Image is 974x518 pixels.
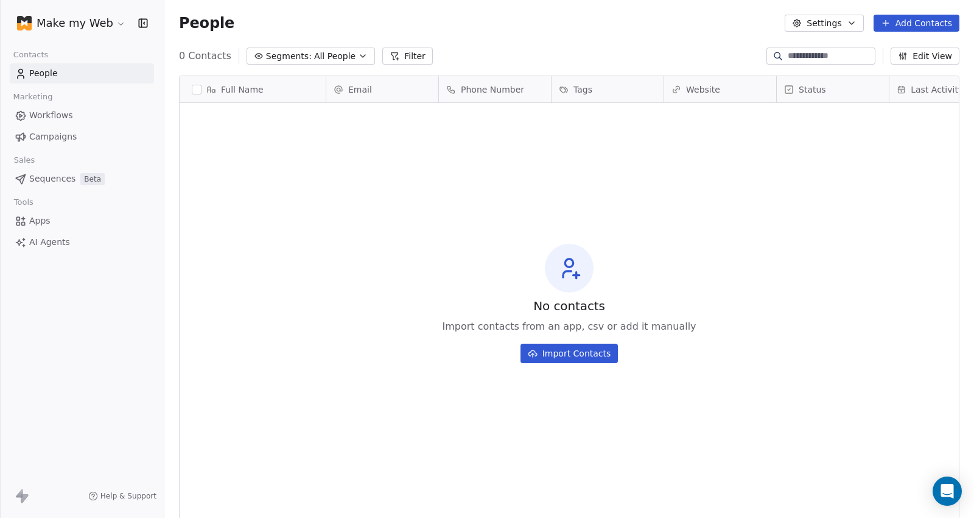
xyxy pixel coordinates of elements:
button: Add Contacts [874,15,959,32]
button: Filter [382,48,433,65]
span: Tags [573,83,592,96]
span: Tools [9,193,38,211]
button: Make my Web [15,13,128,34]
a: Help & Support [88,491,156,501]
span: 0 Contacts [179,49,231,63]
a: AI Agents [10,232,154,252]
span: Beta [80,173,105,185]
span: Website [686,83,720,96]
span: All People [314,50,356,63]
span: Contacts [8,46,54,64]
span: Sequences [29,172,75,185]
span: Apps [29,215,51,227]
div: Full Name [180,76,326,102]
span: Sales [9,151,40,169]
a: SequencesBeta [10,169,154,189]
span: Segments: [266,50,312,63]
div: Status [777,76,889,102]
span: People [29,67,58,80]
div: Phone Number [439,76,551,102]
button: Settings [785,15,863,32]
span: People [179,14,234,32]
img: favicon-orng.png [17,16,32,30]
span: Workflows [29,109,73,122]
span: No contacts [533,297,605,314]
a: People [10,63,154,83]
a: Apps [10,211,154,231]
span: Help & Support [100,491,156,501]
button: Edit View [891,48,959,65]
div: Open Intercom Messenger [933,477,962,506]
div: Tags [552,76,664,102]
span: Import contacts from an app, csv or add it manually [442,319,696,334]
span: AI Agents [29,236,70,249]
span: Phone Number [461,83,524,96]
div: grid [180,103,326,503]
span: Full Name [221,83,264,96]
div: Website [664,76,776,102]
span: Email [348,83,372,96]
span: Marketing [8,88,58,106]
a: Campaigns [10,127,154,147]
span: Make my Web [37,15,113,31]
div: Email [326,76,438,102]
span: Status [799,83,826,96]
a: Workflows [10,105,154,126]
a: Import Contacts [520,339,618,363]
button: Import Contacts [520,344,618,363]
span: Campaigns [29,130,77,143]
